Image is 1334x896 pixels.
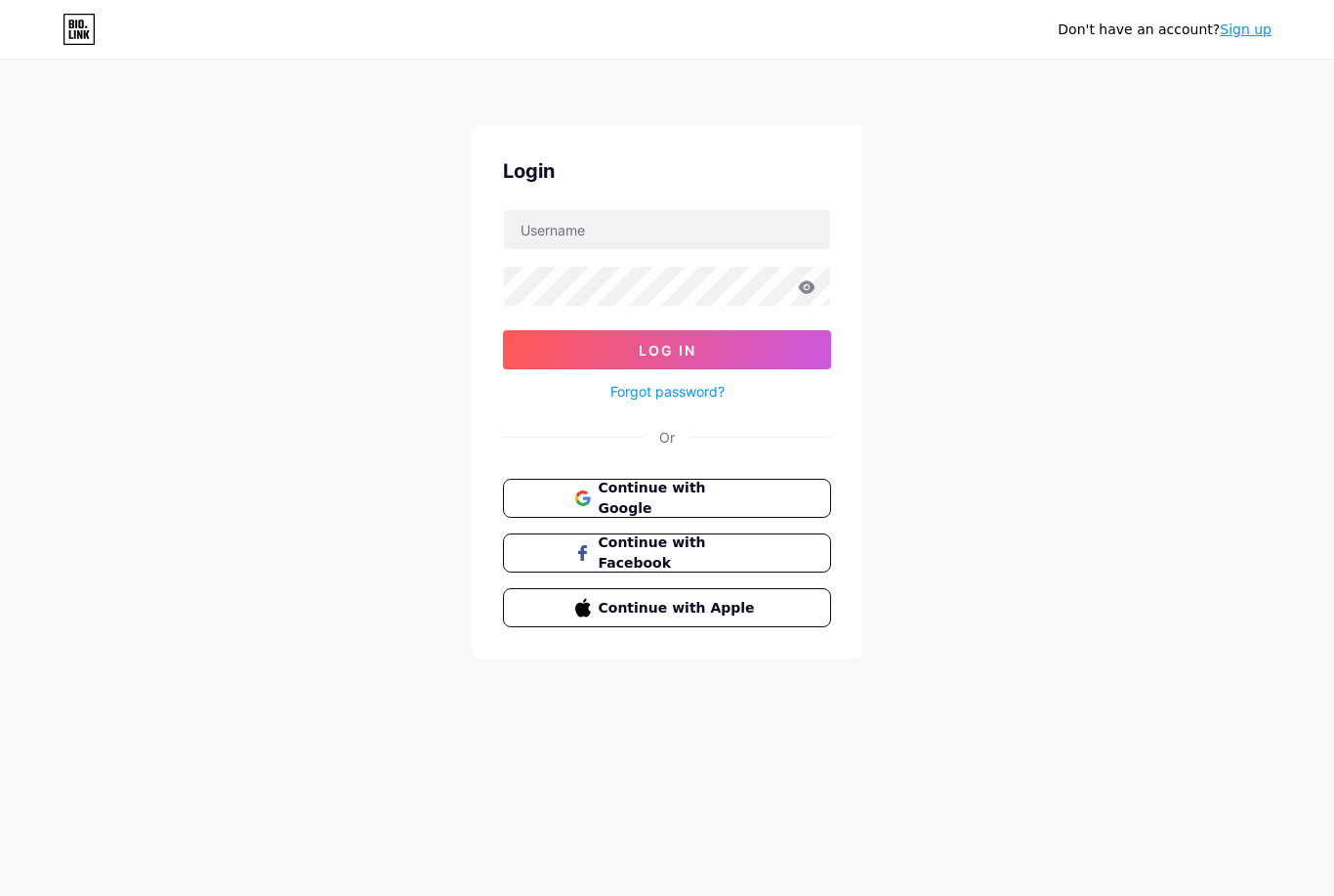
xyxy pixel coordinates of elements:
button: Log In [503,330,831,369]
a: Sign up [1220,21,1271,37]
div: Login [503,156,831,186]
span: Continue with Google [599,478,760,519]
span: Log In [639,342,696,359]
span: Continue with Apple [599,598,760,619]
button: Continue with Google [503,479,831,518]
a: Forgot password? [610,381,725,402]
span: Continue with Facebook [599,533,760,574]
input: Username [504,210,830,249]
button: Continue with Facebook [503,533,831,573]
div: Don't have an account? [1058,20,1271,40]
div: Or [659,427,675,448]
button: Continue with Apple [503,588,831,627]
